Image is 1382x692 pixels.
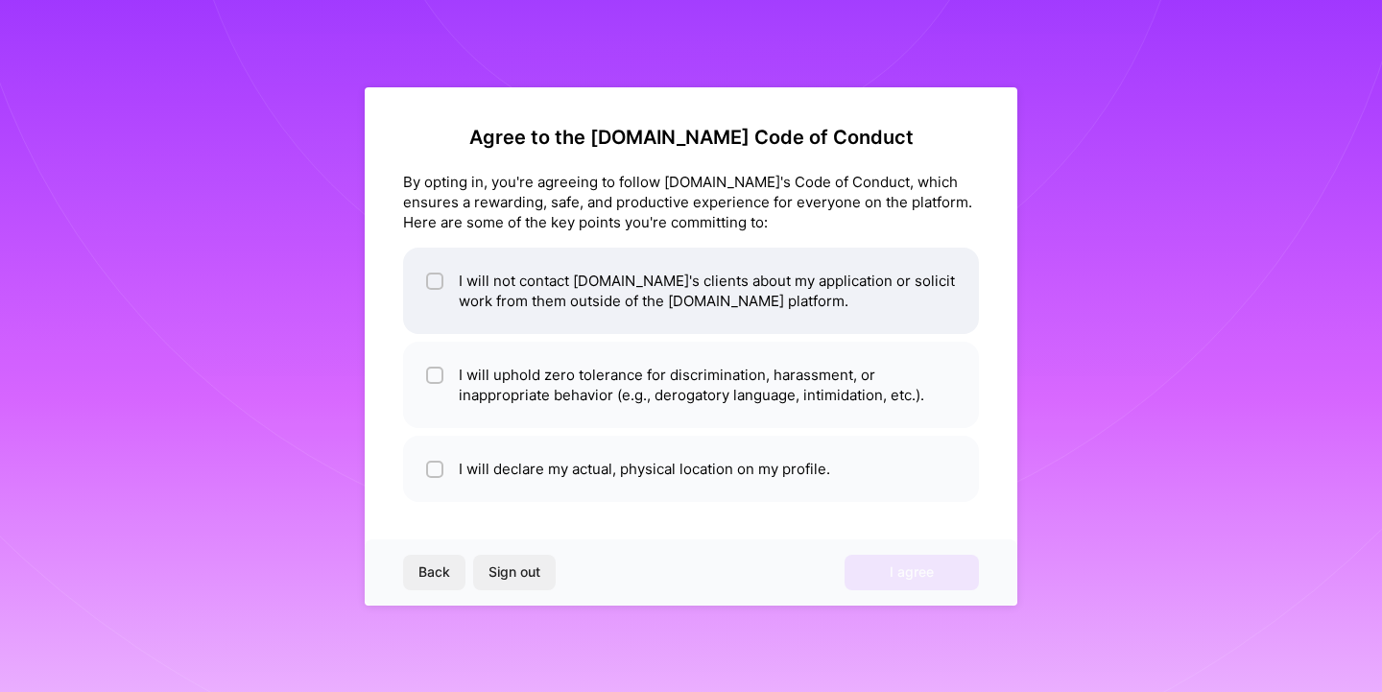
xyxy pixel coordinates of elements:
li: I will not contact [DOMAIN_NAME]'s clients about my application or solicit work from them outside... [403,248,979,334]
button: Sign out [473,555,556,589]
li: I will declare my actual, physical location on my profile. [403,436,979,502]
span: Back [418,562,450,582]
span: Sign out [488,562,540,582]
button: Back [403,555,465,589]
li: I will uphold zero tolerance for discrimination, harassment, or inappropriate behavior (e.g., der... [403,342,979,428]
h2: Agree to the [DOMAIN_NAME] Code of Conduct [403,126,979,149]
div: By opting in, you're agreeing to follow [DOMAIN_NAME]'s Code of Conduct, which ensures a rewardin... [403,172,979,232]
